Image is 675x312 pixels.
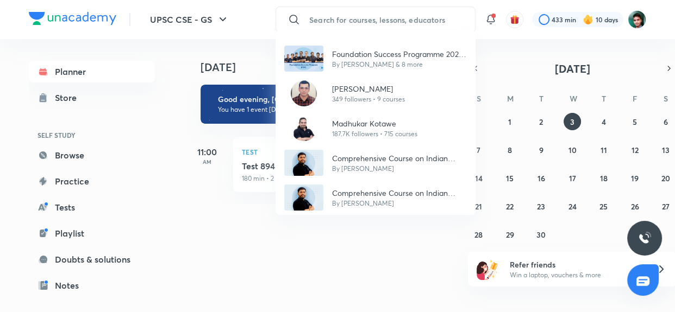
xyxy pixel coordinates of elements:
p: Madhukar Kotawe [332,118,417,129]
img: Avatar [284,46,323,72]
p: Comprehensive Course on Indian Geography [332,187,467,199]
a: AvatarMadhukar Kotawe187.7K followers • 715 courses [276,111,476,145]
p: Foundation Success Programme 2024 B4 [332,48,467,60]
p: By [PERSON_NAME] [332,199,467,208]
a: AvatarComprehensive Course on Indian GeographyBy [PERSON_NAME] [276,145,476,180]
p: 187.7K followers • 715 courses [332,129,417,139]
a: Avatar[PERSON_NAME]349 followers • 9 courses [276,76,476,111]
img: Avatar [284,184,323,211]
p: By [PERSON_NAME] [332,164,467,174]
img: ttu [638,232,651,245]
p: By [PERSON_NAME] & 8 more [332,60,467,69]
img: Avatar [284,150,323,176]
p: 349 followers • 9 courses [332,94,405,104]
img: Avatar [291,115,317,141]
p: [PERSON_NAME] [332,83,405,94]
p: Comprehensive Course on Indian Geography [332,152,467,164]
a: AvatarFoundation Success Programme 2024 B4By [PERSON_NAME] & 8 more [276,41,476,76]
img: Avatar [291,80,317,106]
a: AvatarComprehensive Course on Indian GeographyBy [PERSON_NAME] [276,180,476,215]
